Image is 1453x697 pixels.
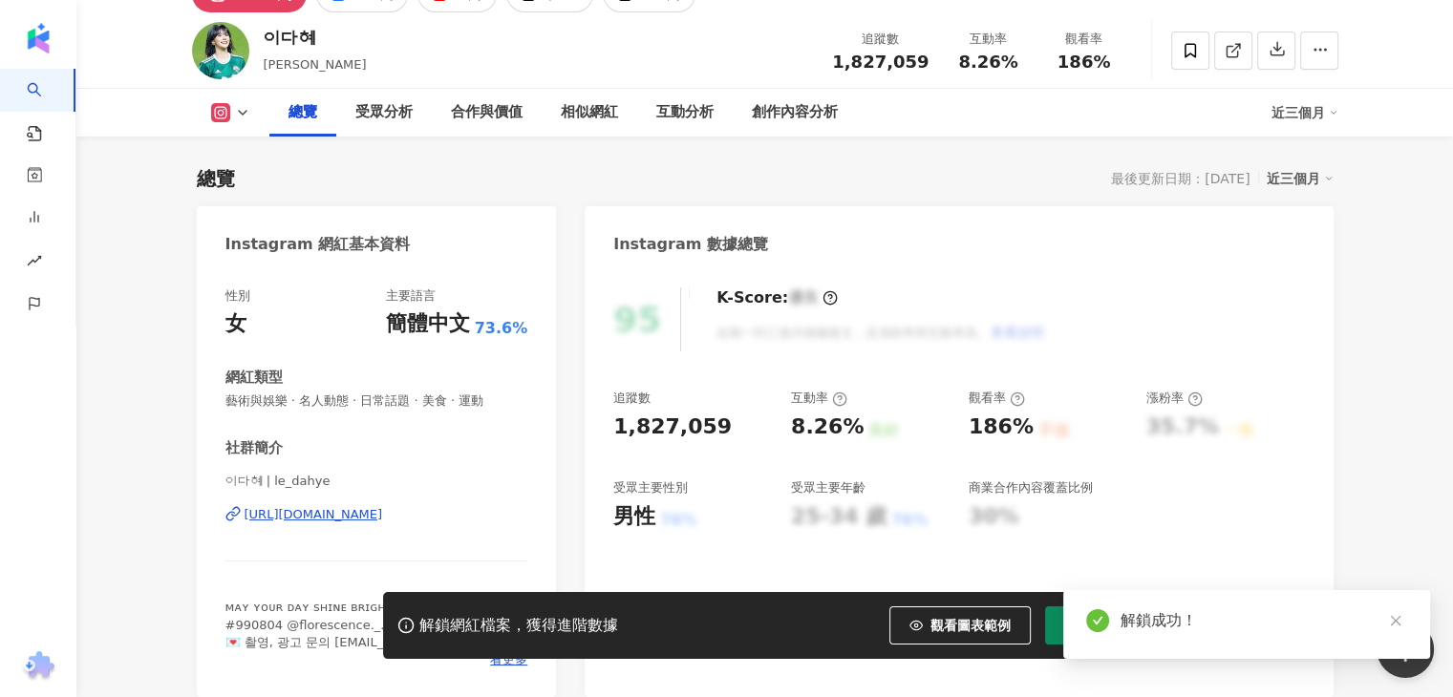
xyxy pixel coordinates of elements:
div: 解鎖網紅檔案，獲得進階數據 [419,616,618,636]
div: Instagram 網紅基本資料 [225,234,411,255]
div: 最後更新日期：[DATE] [1111,171,1250,186]
div: Instagram 數據總覽 [613,234,768,255]
a: [URL][DOMAIN_NAME] [225,506,528,523]
div: 觀看率 [1048,30,1121,49]
div: 性別 [225,287,250,305]
div: 互動率 [791,390,847,407]
div: 合作與價值 [451,101,523,124]
button: 解鎖 [1045,606,1133,644]
span: 藝術與娛樂 · 名人動態 · 日常話題 · 美食 · 運動 [225,392,528,410]
a: search [27,69,65,143]
div: 主要語言 [386,287,436,305]
span: 186% [1058,53,1111,72]
span: [PERSON_NAME] [264,57,367,72]
div: 女 [225,309,246,339]
span: 看更多 [490,651,527,668]
div: 觀看率 [969,390,1025,407]
div: 互動率 [952,30,1025,49]
div: 總覽 [197,165,235,192]
span: 이다혜 | le_dahye [225,473,528,490]
span: 73.6% [475,318,528,339]
button: 觀看圖表範例 [889,606,1031,644]
span: check-circle [1086,609,1109,632]
div: 漲粉率 [1146,390,1203,407]
img: logo icon [23,23,53,53]
div: 受眾分析 [355,101,413,124]
div: 受眾主要年齡 [791,479,865,496]
span: close [1389,614,1402,627]
div: 近三個月 [1267,166,1334,191]
div: 186% [969,412,1034,442]
div: 網紅類型 [225,368,283,388]
div: [URL][DOMAIN_NAME] [245,506,383,523]
div: 社群簡介 [225,438,283,458]
div: 創作內容分析 [752,101,838,124]
div: 互動分析 [656,101,714,124]
img: chrome extension [20,651,57,682]
span: 8.26% [958,53,1017,72]
div: 相似網紅 [561,101,618,124]
img: KOL Avatar [192,22,249,79]
div: 受眾主要性別 [613,479,688,496]
div: 男性 [613,502,655,532]
div: 商業合作內容覆蓋比例 [969,479,1093,496]
span: 觀看圖表範例 [930,618,1011,633]
div: 解鎖成功！ [1121,609,1407,632]
div: 追蹤數 [832,30,929,49]
div: 8.26% [791,412,864,442]
div: 이다혜 [264,26,367,50]
div: 近三個月 [1271,97,1338,128]
div: 1,827,059 [613,412,732,442]
div: 追蹤數 [613,390,651,407]
span: 1,827,059 [832,52,929,72]
span: rise [27,242,42,285]
div: 總覽 [288,101,317,124]
div: 簡體中文 [386,309,470,339]
div: K-Score : [716,287,838,308]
